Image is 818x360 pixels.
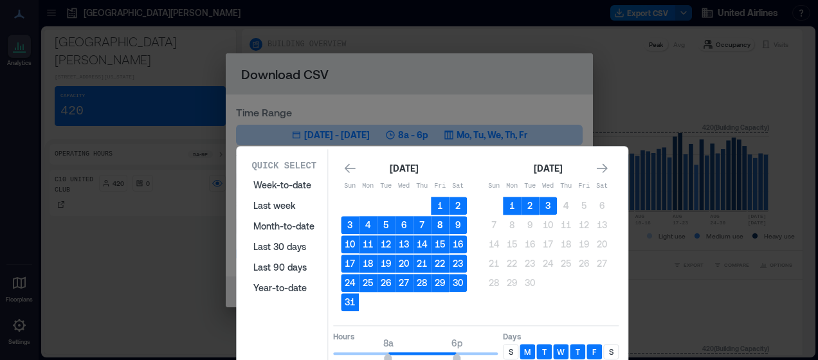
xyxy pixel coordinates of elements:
button: 9 [521,216,539,234]
p: Sat [449,181,467,192]
button: 20 [395,255,413,273]
button: 2 [521,197,539,215]
button: 19 [575,235,593,253]
button: Last 30 days [246,237,322,257]
button: 17 [341,255,359,273]
button: 22 [431,255,449,273]
p: Sun [485,181,503,192]
button: 8 [431,216,449,234]
button: 15 [431,235,449,253]
button: 11 [359,235,377,253]
span: 6p [451,337,462,348]
p: Wed [395,181,413,192]
p: Mon [359,181,377,192]
p: Tue [377,181,395,192]
button: 3 [539,197,557,215]
button: 10 [341,235,359,253]
button: Last week [246,195,322,216]
button: 25 [359,274,377,292]
button: 26 [575,255,593,273]
button: 31 [341,293,359,311]
p: Days [503,331,619,341]
button: 21 [485,255,503,273]
button: 7 [413,216,431,234]
th: Tuesday [521,177,539,195]
th: Thursday [557,177,575,195]
p: Tue [521,181,539,192]
th: Monday [503,177,521,195]
p: T [542,346,547,357]
th: Sunday [341,177,359,195]
th: Friday [575,177,593,195]
button: 30 [521,274,539,292]
button: 27 [593,255,611,273]
p: M [524,346,531,357]
th: Saturday [593,177,611,195]
button: 23 [521,255,539,273]
th: Tuesday [377,177,395,195]
div: [DATE] [386,161,422,176]
button: 13 [395,235,413,253]
button: 19 [377,255,395,273]
p: S [609,346,613,357]
p: Hours [333,331,498,341]
span: 8a [383,337,394,348]
button: 21 [413,255,431,273]
p: Fri [575,181,593,192]
p: Sat [593,181,611,192]
button: 12 [377,235,395,253]
button: 8 [503,216,521,234]
p: Thu [557,181,575,192]
button: 17 [539,235,557,253]
p: T [576,346,580,357]
button: 6 [395,216,413,234]
button: 11 [557,216,575,234]
button: 12 [575,216,593,234]
button: 27 [395,274,413,292]
button: 30 [449,274,467,292]
button: 5 [377,216,395,234]
button: 6 [593,197,611,215]
button: 7 [485,216,503,234]
th: Wednesday [395,177,413,195]
button: Week-to-date [246,175,322,195]
p: Sun [341,181,359,192]
th: Saturday [449,177,467,195]
button: 10 [539,216,557,234]
button: 18 [359,255,377,273]
th: Wednesday [539,177,557,195]
th: Sunday [485,177,503,195]
button: 15 [503,235,521,253]
button: 22 [503,255,521,273]
button: 28 [485,274,503,292]
button: 2 [449,197,467,215]
button: Year-to-date [246,278,322,298]
button: 5 [575,197,593,215]
button: 16 [449,235,467,253]
button: 29 [431,274,449,292]
button: 9 [449,216,467,234]
button: 24 [341,274,359,292]
th: Friday [431,177,449,195]
button: 16 [521,235,539,253]
button: 29 [503,274,521,292]
button: 4 [557,197,575,215]
div: [DATE] [530,161,566,176]
p: Fri [431,181,449,192]
button: Go to previous month [341,159,359,177]
button: 1 [431,197,449,215]
button: 13 [593,216,611,234]
button: Month-to-date [246,216,322,237]
button: 26 [377,274,395,292]
p: Mon [503,181,521,192]
button: 14 [413,235,431,253]
button: 1 [503,197,521,215]
button: 4 [359,216,377,234]
p: W [557,346,565,357]
button: 24 [539,255,557,273]
button: 20 [593,235,611,253]
button: 18 [557,235,575,253]
button: Last 90 days [246,257,322,278]
p: S [509,346,513,357]
th: Thursday [413,177,431,195]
